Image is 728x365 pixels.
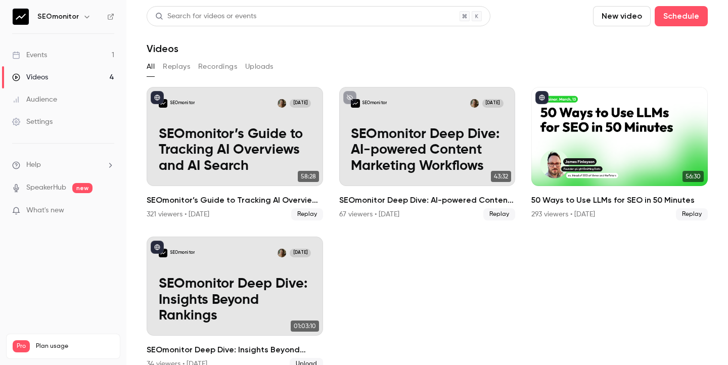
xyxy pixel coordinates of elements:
[482,99,504,108] span: [DATE]
[159,126,311,174] p: SEOmonitor’s Guide to Tracking AI Overviews and AI Search
[26,205,64,216] span: What's new
[198,59,237,75] button: Recordings
[278,99,286,108] img: Anastasiia Shpitko
[12,160,114,170] li: help-dropdown-opener
[13,9,29,25] img: SEOmonitor
[12,95,57,105] div: Audience
[147,194,323,206] h2: SEOmonitor’s Guide to Tracking AI Overviews and AI Search
[655,6,708,26] button: Schedule
[147,59,155,75] button: All
[676,208,708,220] span: Replay
[362,100,387,106] p: SEOmonitor
[147,6,708,359] section: Videos
[531,87,708,220] li: 50 Ways to Use LLMs for SEO in 50 Minutes
[159,276,311,324] p: SEOmonitor Deep Dive: Insights Beyond Rankings
[147,209,209,219] div: 321 viewers • [DATE]
[163,59,190,75] button: Replays
[72,183,93,193] span: new
[170,250,195,256] p: SEOmonitor
[12,117,53,127] div: Settings
[343,91,356,104] button: unpublished
[593,6,651,26] button: New video
[147,344,323,356] h2: SEOmonitor Deep Dive: Insights Beyond Rankings
[12,50,47,60] div: Events
[278,249,286,257] img: Anastasiia Shpitko
[155,11,256,22] div: Search for videos or events
[36,342,114,350] span: Plan usage
[170,100,195,106] p: SEOmonitor
[147,42,178,55] h1: Videos
[531,194,708,206] h2: 50 Ways to Use LLMs for SEO in 50 Minutes
[151,241,164,254] button: published
[298,171,319,182] span: 58:28
[491,171,511,182] span: 43:32
[147,87,323,220] a: SEOmonitor’s Guide to Tracking AI Overviews and AI Search SEOmonitorAnastasiia Shpitko[DATE]SEOmo...
[470,99,479,108] img: Anastasiia Shpitko
[531,87,708,220] a: 56:3050 Ways to Use LLMs for SEO in 50 Minutes293 viewers • [DATE]Replay
[339,87,516,220] a: SEOmonitor Deep Dive: AI-powered Content Marketing WorkflowsSEOmonitorAnastasiia Shpitko[DATE]SEO...
[37,12,79,22] h6: SEOmonitor
[339,209,399,219] div: 67 viewers • [DATE]
[13,340,30,352] span: Pro
[291,321,319,332] span: 01:03:10
[290,249,311,257] span: [DATE]
[26,182,66,193] a: SpeakerHub
[245,59,274,75] button: Uploads
[102,206,114,215] iframe: Noticeable Trigger
[483,208,515,220] span: Replay
[682,171,704,182] span: 56:30
[535,91,549,104] button: published
[351,126,504,174] p: SEOmonitor Deep Dive: AI-powered Content Marketing Workflows
[26,160,41,170] span: Help
[151,91,164,104] button: published
[339,194,516,206] h2: SEOmonitor Deep Dive: AI-powered Content Marketing Workflows
[291,208,323,220] span: Replay
[147,87,323,220] li: SEOmonitor’s Guide to Tracking AI Overviews and AI Search
[531,209,595,219] div: 293 viewers • [DATE]
[339,87,516,220] li: SEOmonitor Deep Dive: AI-powered Content Marketing Workflows
[12,72,48,82] div: Videos
[290,99,311,108] span: [DATE]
